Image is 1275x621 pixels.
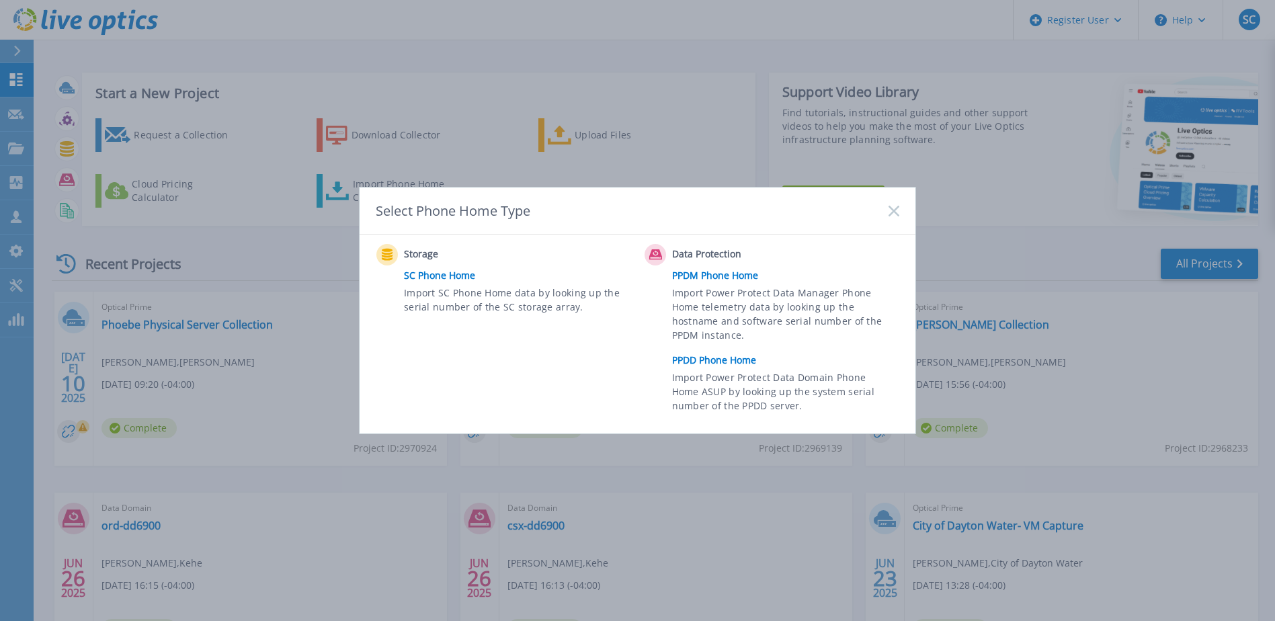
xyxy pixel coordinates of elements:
[404,247,538,263] span: Storage
[672,265,906,286] a: PPDM Phone Home
[376,202,532,220] div: Select Phone Home Type
[404,286,628,317] span: Import SC Phone Home data by looking up the serial number of the SC storage array.
[672,247,806,263] span: Data Protection
[404,265,638,286] a: SC Phone Home
[672,370,896,417] span: Import Power Protect Data Domain Phone Home ASUP by looking up the system serial number of the PP...
[672,350,906,370] a: PPDD Phone Home
[672,286,896,347] span: Import Power Protect Data Manager Phone Home telemetry data by looking up the hostname and softwa...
